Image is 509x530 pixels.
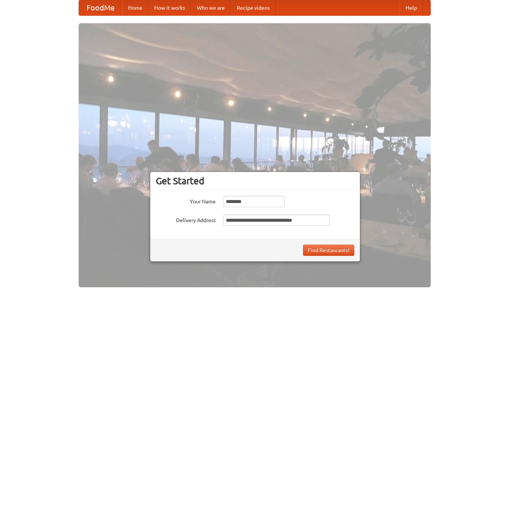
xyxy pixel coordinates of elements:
[156,175,354,187] h3: Get Started
[303,245,354,256] button: Find Restaurants!
[122,0,148,15] a: Home
[400,0,423,15] a: Help
[79,0,122,15] a: FoodMe
[156,196,216,205] label: Your Name
[231,0,276,15] a: Recipe videos
[148,0,191,15] a: How it works
[156,215,216,224] label: Delivery Address
[191,0,231,15] a: Who we are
